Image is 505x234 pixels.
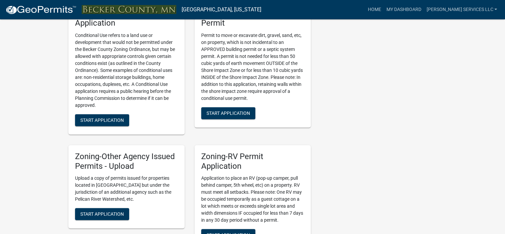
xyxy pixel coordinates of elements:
a: [PERSON_NAME] Services LLC [424,3,500,16]
button: Start Application [75,208,129,220]
a: My Dashboard [383,3,424,16]
span: Start Application [80,211,124,217]
a: Home [365,3,383,16]
h5: Zoning-RV Permit Application [201,152,304,171]
img: Becker County, Minnesota [82,5,176,14]
h5: Zoning-Other Agency Issued Permits - Upload [75,152,178,171]
p: Application to place an RV (pop-up camper, pull behind camper, 5th wheel, etc) on a property. RV ... [201,175,304,224]
p: Permit to move or excavate dirt, gravel, sand, etc, on property, which is not incidental to an AP... [201,32,304,102]
button: Start Application [201,107,255,119]
span: Start Application [80,117,124,122]
button: Start Application [75,114,129,126]
p: Conditional Use refers to a land use or development that would not be permitted under the Becker ... [75,32,178,109]
span: Start Application [207,110,250,116]
p: Upload a copy of permits issued for properties located in [GEOGRAPHIC_DATA] but under the jurisdi... [75,175,178,203]
a: [GEOGRAPHIC_DATA], [US_STATE] [182,4,261,15]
